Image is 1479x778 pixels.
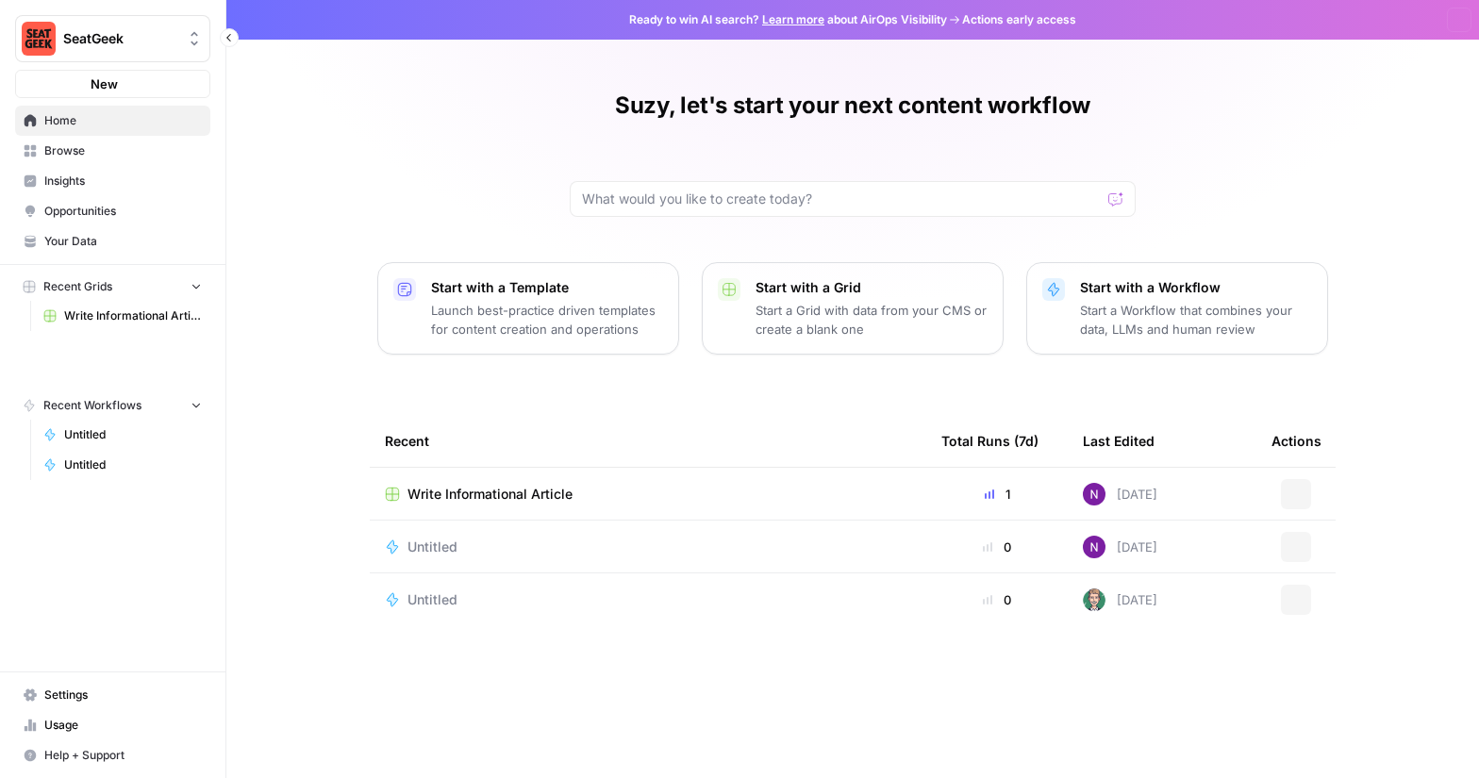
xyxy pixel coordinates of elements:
div: 0 [941,590,1053,609]
a: Untitled [385,538,911,556]
div: 1 [941,485,1053,504]
p: Start with a Template [431,278,663,297]
span: Your Data [44,233,202,250]
a: Home [15,106,210,136]
img: kedmmdess6i2jj5txyq6cw0yj4oc [1083,536,1105,558]
div: Total Runs (7d) [941,415,1039,467]
a: Insights [15,166,210,196]
a: Untitled [385,590,911,609]
a: Usage [15,710,210,740]
span: Write Informational Article [64,307,202,324]
span: Ready to win AI search? about AirOps Visibility [629,11,947,28]
p: Start a Grid with data from your CMS or create a blank one [756,301,988,339]
a: Write Informational Article [385,485,911,504]
span: Recent Workflows [43,397,141,414]
a: Browse [15,136,210,166]
p: Start a Workflow that combines your data, LLMs and human review [1080,301,1312,339]
button: Help + Support [15,740,210,770]
span: Untitled [64,426,202,443]
a: Untitled [35,450,210,480]
h1: Suzy, let's start your next content workflow [615,91,1090,121]
span: Actions early access [962,11,1076,28]
span: Settings [44,687,202,704]
span: Usage [44,717,202,734]
div: [DATE] [1083,536,1157,558]
div: Recent [385,415,911,467]
a: Your Data [15,226,210,257]
a: Untitled [35,420,210,450]
p: Start with a Grid [756,278,988,297]
span: Insights [44,173,202,190]
span: Recent Grids [43,278,112,295]
div: Last Edited [1083,415,1155,467]
p: Start with a Workflow [1080,278,1312,297]
span: Untitled [64,456,202,473]
a: Opportunities [15,196,210,226]
img: SeatGeek Logo [22,22,56,56]
a: Learn more [762,12,824,26]
span: Browse [44,142,202,159]
span: Untitled [407,590,457,609]
button: New [15,70,210,98]
img: kedmmdess6i2jj5txyq6cw0yj4oc [1083,483,1105,505]
a: Settings [15,680,210,710]
div: 0 [941,538,1053,556]
a: Write Informational Article [35,301,210,331]
div: [DATE] [1083,588,1157,611]
input: What would you like to create today? [582,190,1101,208]
button: Recent Workflows [15,391,210,420]
button: Workspace: SeatGeek [15,15,210,62]
button: Start with a WorkflowStart a Workflow that combines your data, LLMs and human review [1026,262,1328,355]
button: Start with a TemplateLaunch best-practice driven templates for content creation and operations [377,262,679,355]
span: Home [44,112,202,129]
div: [DATE] [1083,483,1157,505]
button: Start with a GridStart a Grid with data from your CMS or create a blank one [702,262,1004,355]
span: Help + Support [44,747,202,764]
img: vkse441mu3zqkobuv0e5tk83i88k [1083,588,1105,611]
span: SeatGeek [63,29,177,48]
span: Untitled [407,538,457,556]
button: Recent Grids [15,273,210,301]
div: Actions [1271,415,1321,467]
span: Opportunities [44,203,202,220]
span: New [91,74,118,93]
span: Write Informational Article [407,485,573,504]
p: Launch best-practice driven templates for content creation and operations [431,301,663,339]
